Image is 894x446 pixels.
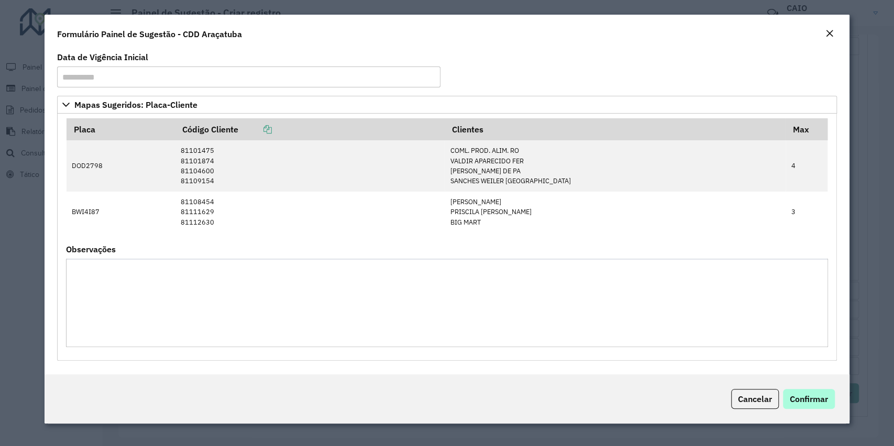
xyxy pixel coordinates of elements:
[790,394,828,404] span: Confirmar
[57,51,148,63] label: Data de Vigência Inicial
[57,96,836,114] a: Mapas Sugeridos: Placa-Cliente
[783,389,835,409] button: Confirmar
[175,140,445,191] td: 81101475 81101874 81104600 81109154
[786,192,827,233] td: 3
[445,118,786,140] th: Clientes
[738,394,772,404] span: Cancelar
[67,118,175,140] th: Placa
[731,389,779,409] button: Cancelar
[175,118,445,140] th: Código Cliente
[238,124,272,135] a: Copiar
[445,140,786,191] td: COML. PROD. ALIM. RO VALDIR APARECIDO FER [PERSON_NAME] DE PA SANCHES WEILER [GEOGRAPHIC_DATA]
[66,243,116,255] label: Observações
[786,140,827,191] td: 4
[67,192,175,233] td: BWI4I87
[825,29,834,38] em: Fechar
[175,192,445,233] td: 81108454 81111629 81112630
[822,27,837,41] button: Close
[67,140,175,191] td: DOD2798
[786,118,827,140] th: Max
[74,101,197,109] span: Mapas Sugeridos: Placa-Cliente
[445,192,786,233] td: [PERSON_NAME] PRISCILA [PERSON_NAME] BIG MART
[57,114,836,361] div: Mapas Sugeridos: Placa-Cliente
[57,28,242,40] h4: Formulário Painel de Sugestão - CDD Araçatuba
